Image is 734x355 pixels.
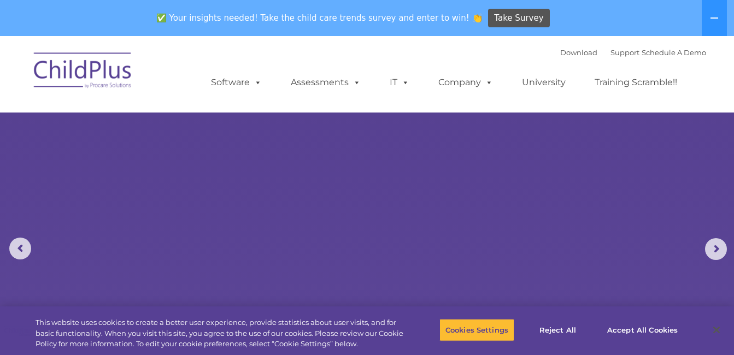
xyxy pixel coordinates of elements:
[28,45,138,99] img: ChildPlus by Procare Solutions
[152,72,185,80] span: Last name
[488,9,550,28] a: Take Survey
[610,48,639,57] a: Support
[494,9,543,28] span: Take Survey
[601,318,684,341] button: Accept All Cookies
[511,72,577,93] a: University
[560,48,706,57] font: |
[152,117,198,125] span: Phone number
[524,318,592,341] button: Reject All
[152,7,486,28] span: ✅ Your insights needed! Take the child care trends survey and enter to win! 👏
[379,72,420,93] a: IT
[642,48,706,57] a: Schedule A Demo
[439,318,514,341] button: Cookies Settings
[427,72,504,93] a: Company
[704,318,729,342] button: Close
[584,72,688,93] a: Training Scramble!!
[280,72,372,93] a: Assessments
[200,72,273,93] a: Software
[36,317,404,350] div: This website uses cookies to create a better user experience, provide statistics about user visit...
[560,48,597,57] a: Download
